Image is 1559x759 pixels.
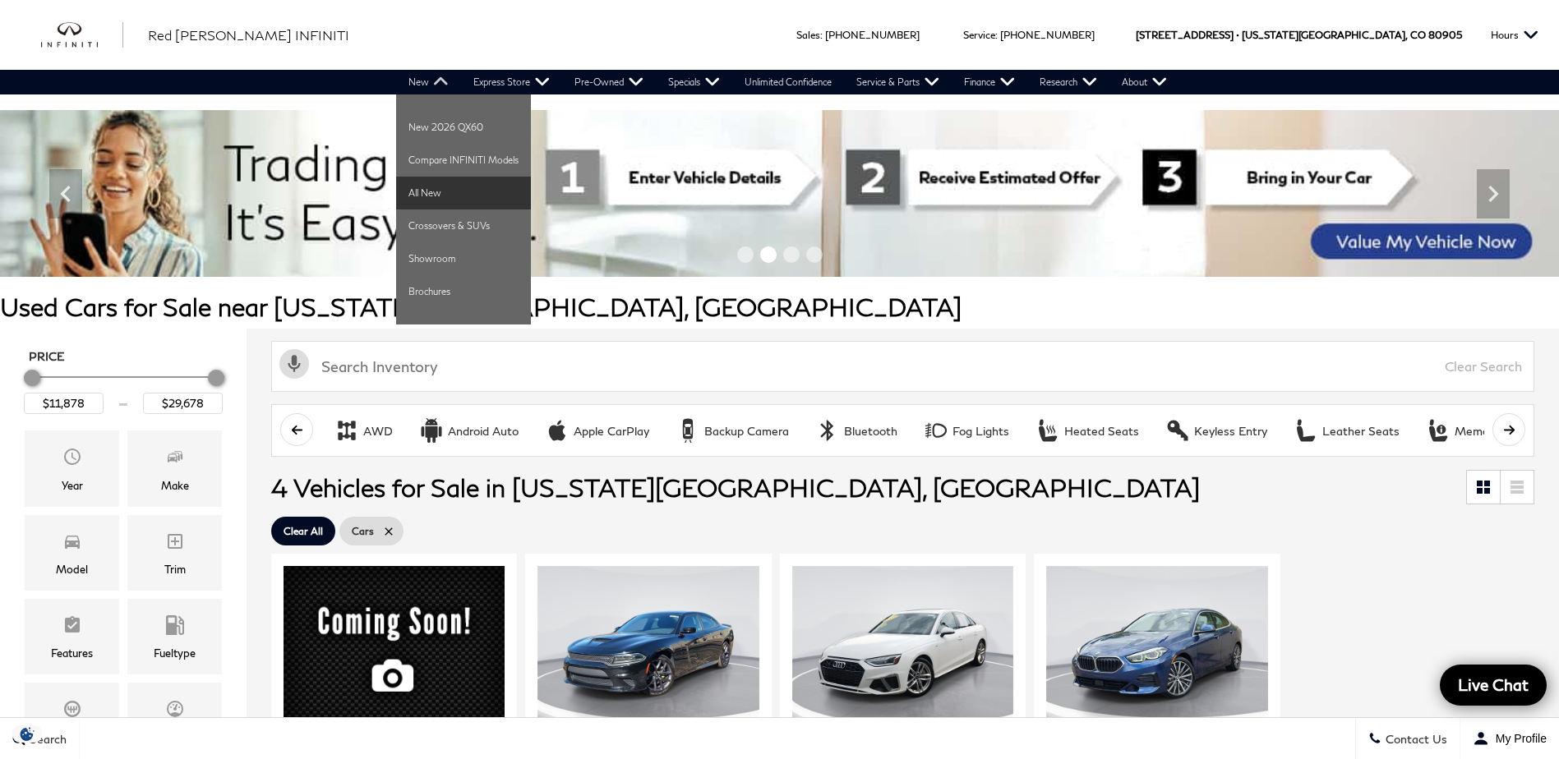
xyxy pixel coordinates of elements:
img: 2014 INFINITI Q50 Premium [284,566,505,737]
section: Click to Open Cookie Consent Modal [8,725,46,743]
button: AWDAWD [325,413,402,448]
div: Year [62,476,83,494]
div: Price [24,364,223,414]
a: Live Chat [1440,665,1547,706]
span: Make [165,443,185,476]
a: Unlimited Confidence [732,70,844,94]
div: Keyless Entry [1165,418,1190,443]
div: Bluetooth [844,424,897,439]
div: Keyless Entry [1194,424,1267,439]
img: 2022 BMW 2 Series 228i xDrive [1046,566,1267,732]
div: Heated Seats [1064,424,1139,439]
div: Heated Seats [1035,418,1060,443]
img: INFINITI [41,22,123,48]
div: Maximum Price [208,370,224,386]
img: Opt-Out Icon [8,725,46,743]
a: Showroom [396,242,531,275]
a: Finance [952,70,1027,94]
span: : [820,29,823,41]
span: Cars [352,521,374,541]
div: ModelModel [25,515,119,591]
div: Android Auto [419,418,444,443]
svg: Click to toggle on voice search [279,349,309,379]
button: Apple CarPlayApple CarPlay [536,413,658,448]
button: scroll left [280,413,313,446]
a: Service & Parts [844,70,952,94]
button: Fog LightsFog Lights [915,413,1018,448]
span: Go to slide 1 [737,246,754,263]
span: Red [PERSON_NAME] INFINITI [148,27,349,43]
nav: Main Navigation [396,70,1179,94]
a: infiniti [41,22,123,48]
button: Memory SeatsMemory Seats [1417,413,1543,448]
a: Research [1027,70,1109,94]
div: TrimTrim [127,515,222,591]
a: New 2026 QX60 [396,111,531,144]
span: Mileage [165,695,185,728]
img: 2023 Audi A4 45 S line Premium Plus [792,566,1013,732]
img: 2023 Dodge Charger GT [537,566,759,732]
span: Year [62,443,82,476]
a: Brochures [396,275,531,308]
div: YearYear [25,430,119,506]
div: Features [51,644,93,662]
div: Memory Seats [1455,424,1534,439]
button: Heated SeatsHeated Seats [1026,413,1148,448]
button: Leather SeatsLeather Seats [1285,413,1409,448]
span: Go to slide 3 [783,246,800,263]
div: TransmissionTransmission [25,683,119,758]
button: Backup CameraBackup Camera [666,413,798,448]
span: Go to slide 2 [760,246,777,263]
a: [STREET_ADDRESS] • [US_STATE][GEOGRAPHIC_DATA], CO 80905 [1136,29,1462,41]
span: 4 Vehicles for Sale in [US_STATE][GEOGRAPHIC_DATA], [GEOGRAPHIC_DATA] [271,472,1200,502]
div: Previous [49,169,82,218]
a: All New [396,177,531,209]
span: Sales [796,29,820,41]
div: Backup Camera [676,418,700,443]
a: About [1109,70,1179,94]
button: Keyless EntryKeyless Entry [1156,413,1276,448]
div: Apple CarPlay [574,424,649,439]
div: Fog Lights [952,424,1009,439]
span: Features [62,611,82,644]
div: Model [56,560,88,578]
div: MakeMake [127,430,222,506]
span: Search [25,732,67,746]
div: Minimum Price [24,370,40,386]
span: Clear All [284,521,323,541]
div: Trim [164,560,186,578]
input: Maximum [143,393,223,414]
span: Live Chat [1450,674,1537,695]
button: scroll right [1492,413,1525,446]
span: Contact Us [1381,732,1447,746]
div: FeaturesFeatures [25,599,119,674]
h5: Price [29,349,218,364]
span: Service [963,29,995,41]
div: Next [1477,169,1510,218]
div: Leather Seats [1294,418,1318,443]
input: Search Inventory [271,341,1534,392]
div: Fog Lights [924,418,948,443]
button: Open user profile menu [1460,718,1559,759]
a: Pre-Owned [562,70,656,94]
input: Minimum [24,393,104,414]
button: Android AutoAndroid Auto [410,413,528,448]
div: Apple CarPlay [545,418,570,443]
span: : [995,29,998,41]
div: Bluetooth [815,418,840,443]
div: AWD [334,418,359,443]
span: Fueltype [165,611,185,644]
button: BluetoothBluetooth [806,413,906,448]
div: Leather Seats [1322,424,1400,439]
span: Go to slide 4 [806,246,823,263]
a: Red [PERSON_NAME] INFINITI [148,25,349,45]
div: AWD [363,424,393,439]
div: Android Auto [448,424,519,439]
div: Make [161,476,189,494]
a: [PHONE_NUMBER] [825,29,920,41]
a: Express Store [461,70,562,94]
div: Memory Seats [1426,418,1451,443]
a: Specials [656,70,732,94]
div: FueltypeFueltype [127,599,222,674]
div: MileageMileage [127,683,222,758]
